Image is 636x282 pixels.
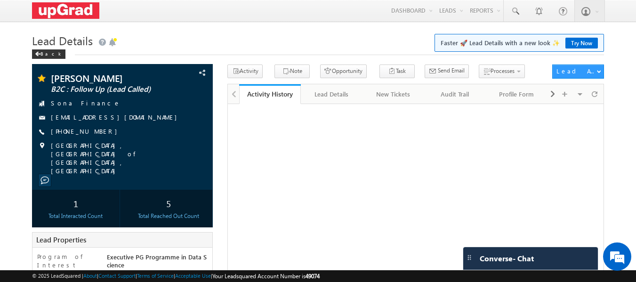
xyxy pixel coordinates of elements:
a: Activity History [239,84,301,104]
span: Lead Details [32,33,93,48]
a: [EMAIL_ADDRESS][DOMAIN_NAME] [51,113,182,121]
span: Lead Properties [36,235,86,244]
span: [PERSON_NAME] [51,73,162,83]
span: [GEOGRAPHIC_DATA], [GEOGRAPHIC_DATA] of [GEOGRAPHIC_DATA], [GEOGRAPHIC_DATA] [51,141,197,175]
a: [PHONE_NUMBER] [51,127,122,135]
a: Acceptable Use [175,273,211,279]
span: Your Leadsquared Account Number is [212,273,320,280]
a: Try Now [565,38,598,48]
span: Converse - Chat [480,254,534,263]
span: 49074 [306,273,320,280]
div: Audit Trail [432,89,477,100]
div: 1 [34,194,117,212]
button: Send Email [425,64,469,78]
a: Audit Trail [424,84,486,104]
div: Lead Details [308,89,354,100]
a: Back [32,49,70,57]
span: Send Email [438,66,465,75]
a: About [83,273,97,279]
button: Lead Actions [552,64,604,79]
span: B2C : Follow Up (Lead Called) [51,85,162,94]
a: Profile Form [486,84,547,104]
label: Program of Interest [37,252,98,269]
span: Processes [491,67,515,74]
a: Terms of Service [137,273,174,279]
div: Back [32,49,65,59]
button: Opportunity [320,64,367,78]
div: New Tickets [370,89,416,100]
div: Activity History [246,89,294,98]
button: Task [379,64,415,78]
div: Total Reached Out Count [127,212,210,220]
a: Lead Details [301,84,362,104]
button: Activity [227,64,263,78]
div: Profile Form [493,89,539,100]
div: 5 [127,194,210,212]
div: Lead Actions [556,67,596,75]
a: Contact Support [98,273,136,279]
img: Custom Logo [32,2,100,19]
a: New Tickets [362,84,424,104]
div: Total Interacted Count [34,212,117,220]
div: Executive PG Programme in Data Science [105,252,213,274]
img: carter-drag [466,254,473,261]
span: Sona Finance [51,99,121,108]
button: Processes [479,64,525,78]
button: Note [274,64,310,78]
span: © 2025 LeadSquared | | | | | [32,272,320,281]
span: Faster 🚀 Lead Details with a new look ✨ [441,38,598,48]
